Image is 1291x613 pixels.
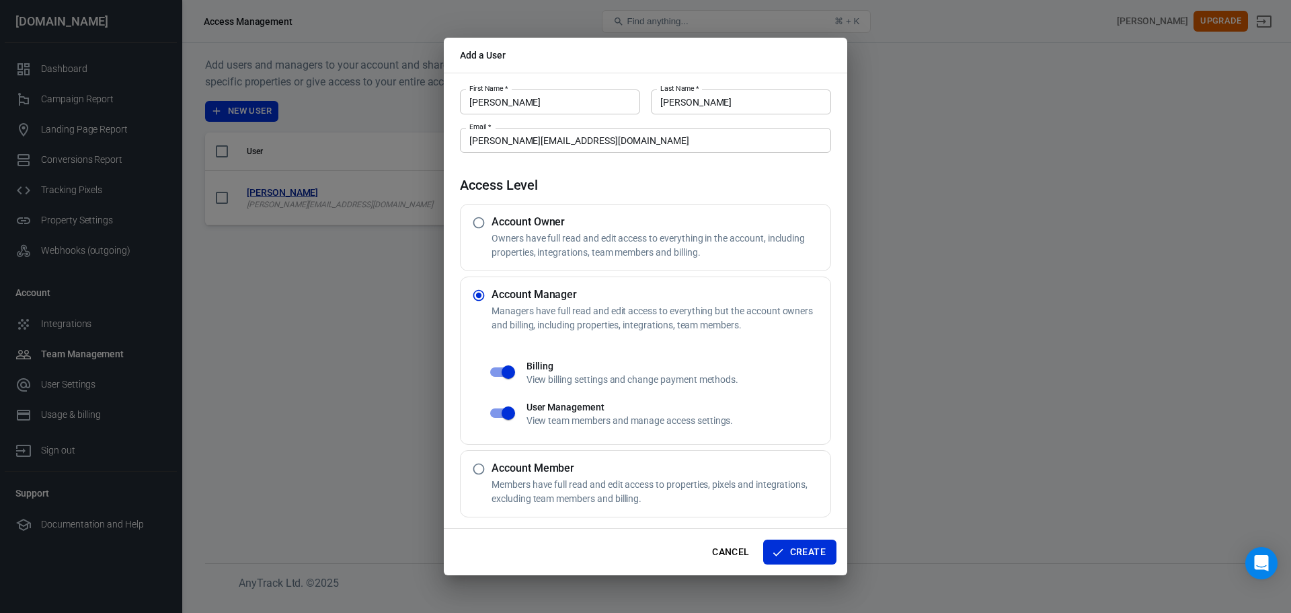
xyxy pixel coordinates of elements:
h5: Account Owner [492,215,825,229]
p: View team members and manage access settings. [526,414,830,428]
p: Owners have full read and edit access to everything in the account, including properties, integra... [492,231,825,260]
h2: Add a User [444,38,847,73]
button: Cancel [707,540,754,565]
h5: Account Member [492,462,825,475]
label: First Name [469,83,508,94]
p: Managers have full read and edit access to everything but the account owners and billing, includi... [492,304,825,332]
h6: Billing [526,359,830,373]
h6: User Management [526,400,830,414]
p: Members have full read and edit access to properties, pixels and integrations, excluding team mem... [492,478,825,506]
input: John [460,89,640,114]
label: Email [469,122,491,132]
p: View billing settings and change payment methods. [526,373,830,387]
h5: Account Manager [492,288,825,301]
label: Last Name [660,83,699,94]
button: Create [763,540,836,565]
input: john.doe@work.com [460,128,831,153]
h4: Access Level [460,177,831,193]
div: Open Intercom Messenger [1245,547,1278,579]
input: Doe [651,89,831,114]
